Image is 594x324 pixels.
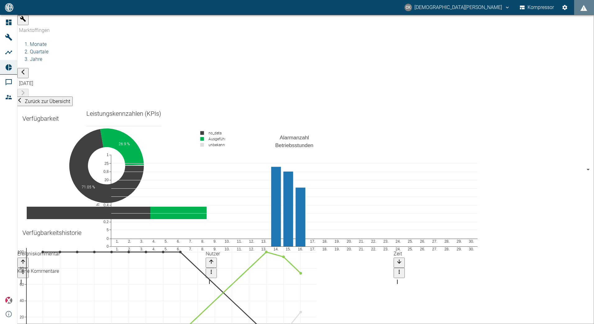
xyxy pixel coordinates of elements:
[30,48,594,56] li: Quartale
[394,258,405,268] button: Sortieren
[17,268,582,275] div: Keine Kommentare
[17,250,206,258] div: Ereigniskommentar
[86,109,161,119] div: Leistungskennzahlen (KPIs)
[414,3,502,12] font: [DEMOGRAPHIC_DATA][PERSON_NAME]
[394,268,405,278] button: Menü
[404,2,511,13] button: christian.kraft@arcanum-energy.de
[519,2,555,13] button: Kompressor
[17,258,29,268] button: Sortieren
[404,4,412,11] div: CK
[528,3,554,12] font: Kompressor
[5,297,12,304] img: Xplore-Logo
[17,89,29,99] button: arrow-forward
[15,97,73,106] button: Zurück zur Übersicht
[22,114,81,124] div: Verfügbarkeit
[25,98,70,104] span: Zurück zur Übersicht
[17,68,29,78] button: arrow-back
[394,250,582,268] div: Zeit
[22,228,81,238] div: Verfügbarkeitshistorie
[30,41,47,47] font: Monate
[30,56,594,63] li: Jahre
[17,250,206,268] div: Ereigniskommentar
[559,2,570,13] button: Einstellungen
[4,3,14,11] img: Logo
[394,250,582,258] div: Zeit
